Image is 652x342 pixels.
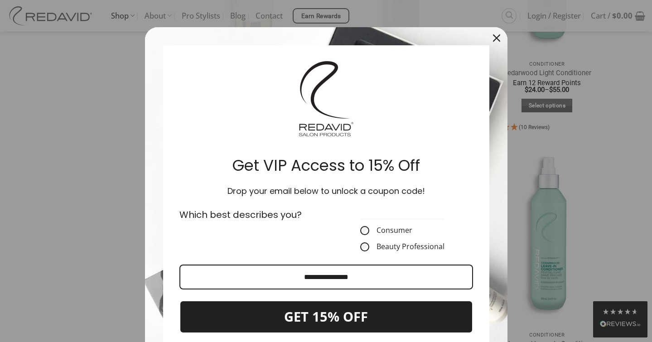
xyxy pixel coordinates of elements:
button: Close [486,27,507,49]
input: Email field [179,265,473,289]
input: Beauty Professional [360,242,369,251]
button: GET 15% OFF [179,300,473,333]
input: Consumer [360,226,369,235]
h2: Get VIP Access to 15% Off [178,156,475,175]
p: Which best describes you? [179,208,321,222]
fieldset: CustomerType [360,208,444,251]
label: Beauty Professional [360,242,444,251]
h3: Drop your email below to unlock a coupon code! [178,186,475,197]
label: Consumer [360,226,444,235]
svg: close icon [493,34,500,42]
